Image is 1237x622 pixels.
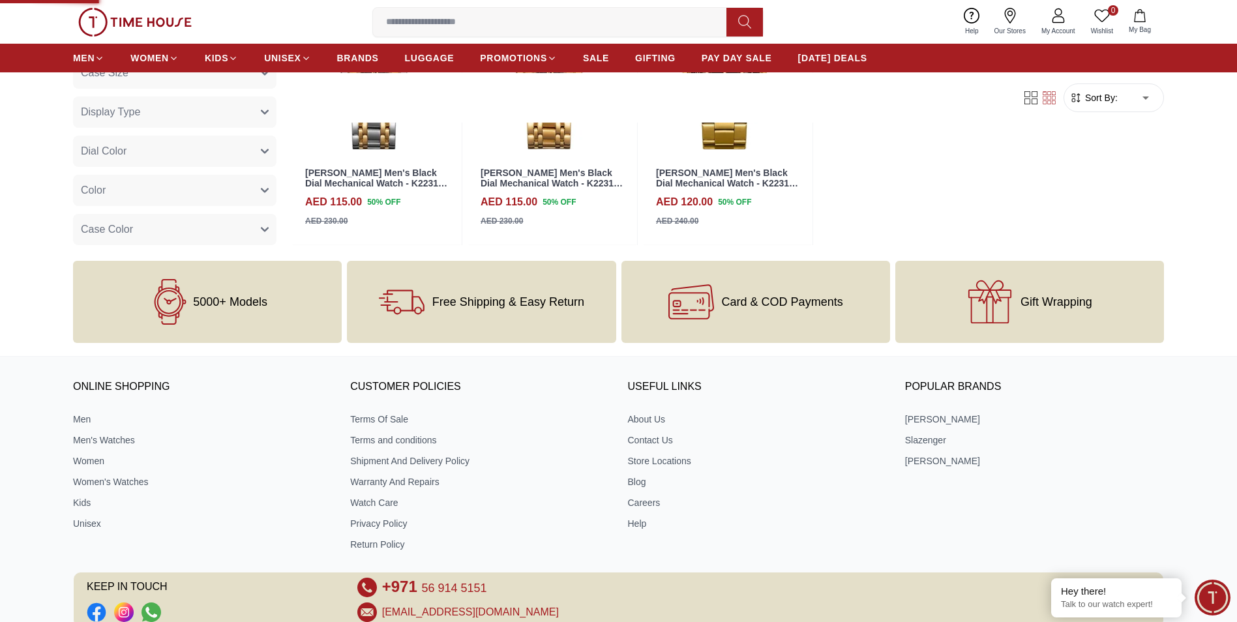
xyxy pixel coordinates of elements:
span: 50 % OFF [718,196,751,208]
span: MEN [73,52,95,65]
a: PAY DAY SALE [702,46,772,70]
span: [DATE] DEALS [798,52,867,65]
button: Case Color [73,214,276,245]
span: 50 % OFF [543,196,576,208]
span: 56 914 5151 [421,582,486,595]
span: 0 [1108,5,1118,16]
span: Sort By: [1082,91,1118,104]
span: KEEP IN TOUCH [87,578,339,597]
a: MEN [73,46,104,70]
a: [PERSON_NAME] Men's Black Dial Mechanical Watch - K22311-GBGB [481,168,623,200]
span: SALE [583,52,609,65]
span: Free Shipping & Easy Return [432,295,584,308]
div: AED 230.00 [481,215,523,227]
p: Talk to our watch expert! [1061,599,1172,610]
h4: AED 120.00 [656,194,713,210]
button: Color [73,175,276,206]
span: Our Stores [989,26,1031,36]
a: [PERSON_NAME] Men's Black Dial Mechanical Watch - K22312-GBGB [656,168,798,200]
span: BRANDS [337,52,379,65]
span: PROMOTIONS [480,52,547,65]
span: Card & COD Payments [722,295,843,308]
span: PAY DAY SALE [702,52,772,65]
a: Men's Watches [73,434,332,447]
span: Case Color [81,222,133,237]
h3: Popular Brands [905,378,1164,397]
a: +971 56 914 5151 [382,578,487,597]
a: Social Link [114,602,134,622]
a: Unisex [73,517,332,530]
h3: ONLINE SHOPPING [73,378,332,397]
a: Help [628,517,887,530]
a: Slazenger [905,434,1164,447]
button: Sort By: [1069,91,1118,104]
a: GIFTING [635,46,676,70]
h3: CUSTOMER POLICIES [350,378,609,397]
h3: USEFUL LINKS [628,378,887,397]
span: Case Size [81,65,128,81]
a: Our Stores [987,5,1034,38]
span: Display Type [81,104,140,120]
a: UNISEX [264,46,310,70]
button: Case Size [73,57,276,89]
a: Social Link [87,602,106,622]
a: Social Link [142,602,161,622]
div: Hey there! [1061,585,1172,598]
a: Women [73,454,332,467]
a: SALE [583,46,609,70]
a: KIDS [205,46,238,70]
div: Chat Widget [1195,580,1230,615]
a: 0Wishlist [1083,5,1121,38]
div: AED 240.00 [656,215,698,227]
h4: AED 115.00 [481,194,537,210]
span: My Account [1036,26,1081,36]
a: Women's Watches [73,475,332,488]
a: Return Policy [350,538,609,551]
span: My Bag [1124,25,1156,35]
button: My Bag [1121,7,1159,37]
a: Kids [73,496,332,509]
span: Dial Color [81,143,127,159]
a: BRANDS [337,46,379,70]
a: [PERSON_NAME] [905,413,1164,426]
a: Careers [628,496,887,509]
a: Shipment And Delivery Policy [350,454,609,467]
a: Terms Of Sale [350,413,609,426]
span: UNISEX [264,52,301,65]
a: [EMAIL_ADDRESS][DOMAIN_NAME] [382,604,559,620]
a: About Us [628,413,887,426]
span: Help [960,26,984,36]
a: Privacy Policy [350,517,609,530]
a: WOMEN [130,46,179,70]
a: Contact Us [628,434,887,447]
a: LUGGAGE [405,46,455,70]
a: Store Locations [628,454,887,467]
a: [PERSON_NAME] [905,454,1164,467]
span: GIFTING [635,52,676,65]
a: [DATE] DEALS [798,46,867,70]
button: Dial Color [73,136,276,167]
li: Facebook [87,602,106,622]
span: 5000+ Models [193,295,267,308]
a: [PERSON_NAME] Men's Black Dial Mechanical Watch - K22311-TBTB [305,168,447,200]
button: Display Type [73,96,276,128]
a: Terms and conditions [350,434,609,447]
span: LUGGAGE [405,52,455,65]
span: Wishlist [1086,26,1118,36]
a: Men [73,413,332,426]
span: 50 % OFF [367,196,400,208]
span: WOMEN [130,52,169,65]
a: Blog [628,475,887,488]
a: PROMOTIONS [480,46,557,70]
a: Help [957,5,987,38]
a: Warranty And Repairs [350,475,609,488]
img: ... [78,8,192,37]
span: KIDS [205,52,228,65]
a: Watch Care [350,496,609,509]
div: AED 230.00 [305,215,348,227]
span: Gift Wrapping [1021,295,1092,308]
h4: AED 115.00 [305,194,362,210]
span: Color [81,183,106,198]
